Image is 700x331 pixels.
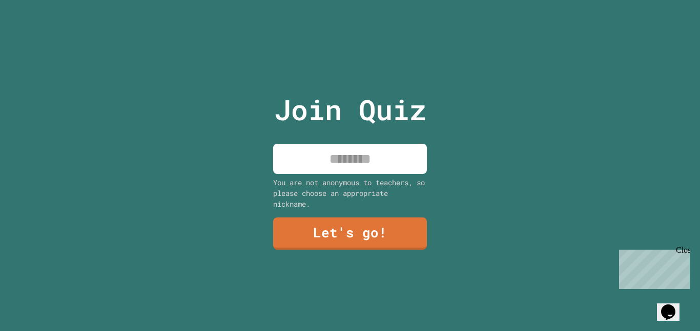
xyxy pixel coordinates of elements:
a: Let's go! [273,217,427,250]
iframe: chat widget [657,290,690,321]
div: Chat with us now!Close [4,4,71,65]
p: Join Quiz [274,89,426,131]
div: You are not anonymous to teachers, so please choose an appropriate nickname. [273,177,427,209]
iframe: chat widget [615,246,690,289]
